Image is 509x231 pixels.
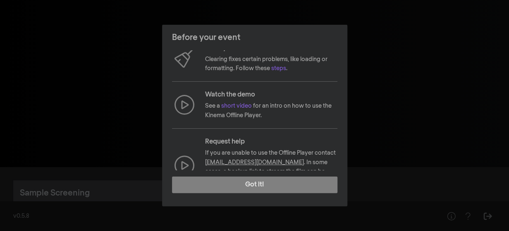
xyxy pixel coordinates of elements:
button: Got it! [172,177,337,193]
a: [EMAIL_ADDRESS][DOMAIN_NAME] [205,160,304,165]
p: Watch the demo [205,90,337,100]
header: Before your event [162,25,347,50]
p: See a for an intro on how to use the Kinema Offline Player. [205,101,337,120]
p: If you are unable to use the Offline Player contact . In some cases, a backup link to stream the ... [205,148,337,195]
p: Clearing fixes certain problems, like loading or formatting. Follow these . [205,55,337,73]
a: steps [271,66,286,71]
a: short video [221,103,252,109]
p: Request help [205,137,337,147]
